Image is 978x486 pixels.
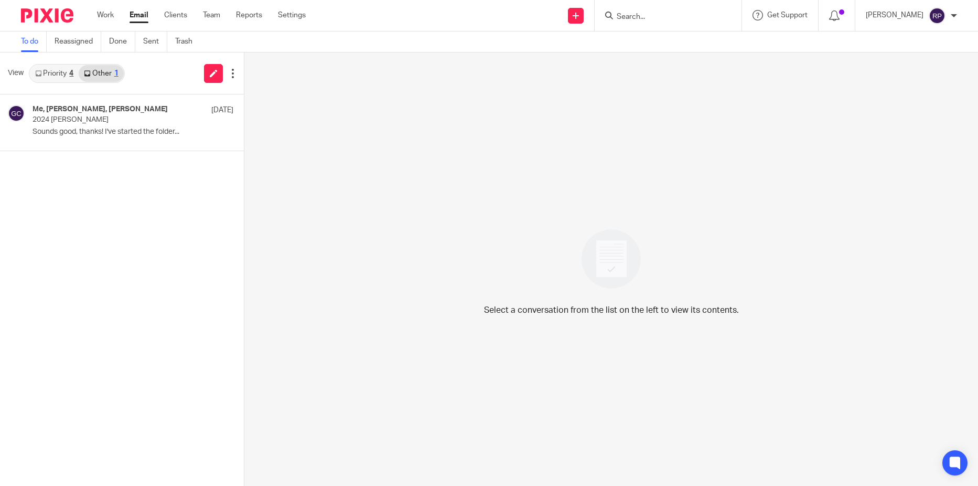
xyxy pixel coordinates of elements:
[616,13,710,22] input: Search
[33,105,168,114] h4: Me, [PERSON_NAME], [PERSON_NAME]
[97,10,114,20] a: Work
[69,70,73,77] div: 4
[30,65,79,82] a: Priority4
[21,31,47,52] a: To do
[8,68,24,79] span: View
[79,65,123,82] a: Other1
[164,10,187,20] a: Clients
[203,10,220,20] a: Team
[236,10,262,20] a: Reports
[211,105,233,115] p: [DATE]
[55,31,101,52] a: Reassigned
[8,105,25,122] img: svg%3E
[866,10,923,20] p: [PERSON_NAME]
[175,31,200,52] a: Trash
[130,10,148,20] a: Email
[484,304,739,316] p: Select a conversation from the list on the left to view its contents.
[143,31,167,52] a: Sent
[114,70,119,77] div: 1
[767,12,808,19] span: Get Support
[33,128,233,136] p: Sounds good, thanks! I've started the folder...
[278,10,306,20] a: Settings
[109,31,135,52] a: Done
[33,115,194,124] p: 2024 [PERSON_NAME]
[575,223,648,295] img: image
[929,7,945,24] img: svg%3E
[21,8,73,23] img: Pixie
